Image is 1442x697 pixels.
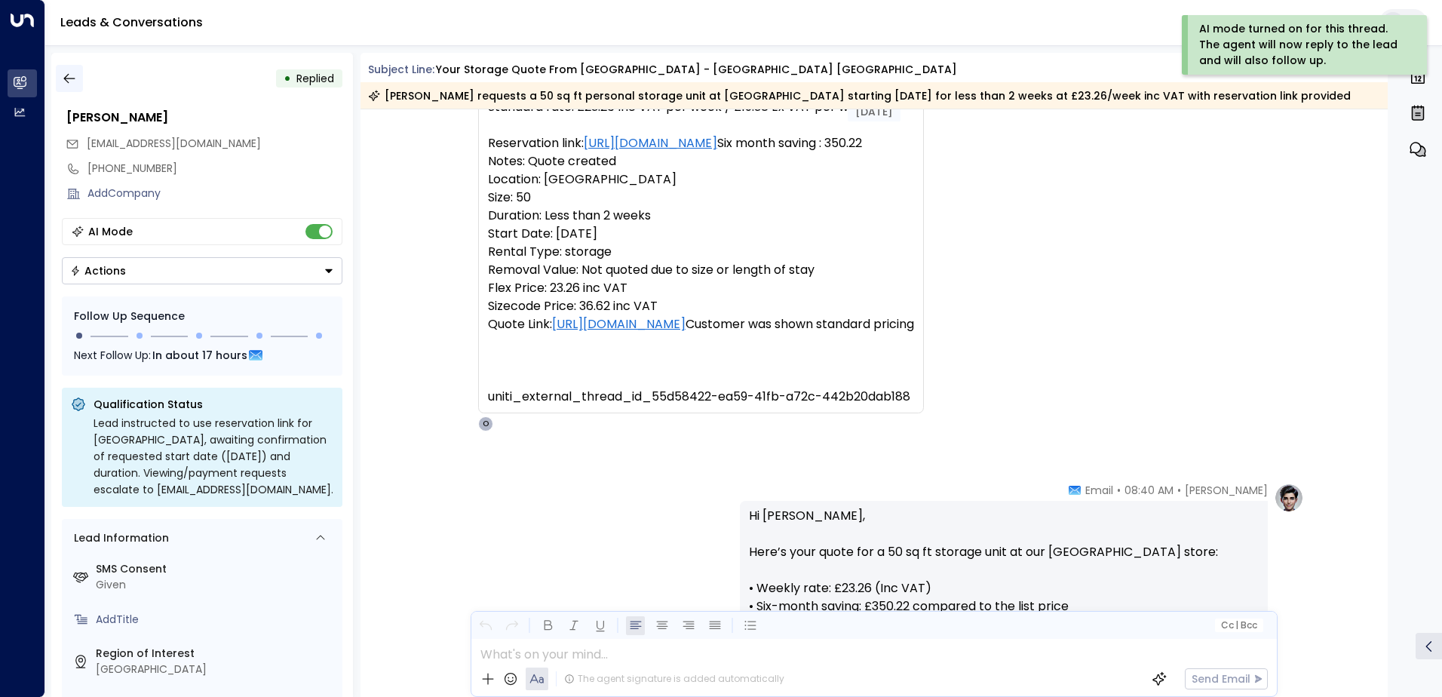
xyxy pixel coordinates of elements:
button: Redo [502,616,521,635]
a: [URL][DOMAIN_NAME] [552,315,686,333]
span: Replied [296,71,334,86]
div: Next Follow Up: [74,347,330,364]
label: SMS Consent [96,561,336,577]
div: AddTitle [96,612,336,628]
span: [EMAIL_ADDRESS][DOMAIN_NAME] [87,136,261,151]
div: O [478,416,493,431]
a: Leads & Conversations [60,14,203,31]
div: [PERSON_NAME] [66,109,342,127]
span: Email [1085,483,1113,498]
button: Undo [476,616,495,635]
span: Cc Bcc [1220,620,1256,631]
button: Cc|Bcc [1214,619,1263,633]
span: | [1235,620,1238,631]
div: Lead Information [69,530,169,546]
div: AI mode turned on for this thread. The agent will now reply to the lead and will also follow up. [1199,21,1407,69]
div: [DATE] [848,102,900,121]
div: [GEOGRAPHIC_DATA] [96,662,336,677]
div: Actions [70,264,126,278]
label: Region of Interest [96,646,336,662]
div: AI Mode [88,224,133,239]
span: Subject Line: [368,62,434,77]
button: Actions [62,257,342,284]
div: Follow Up Sequence [74,309,330,324]
span: In about 17 hours [152,347,247,364]
span: • [1117,483,1121,498]
pre: Name: [PERSON_NAME] Email: [EMAIL_ADDRESS][DOMAIN_NAME] Phone: [PHONE_NUMBER] Unit: 50 sq ft Pers... [488,26,914,406]
p: Qualification Status [94,397,333,412]
div: Lead instructed to use reservation link for [GEOGRAPHIC_DATA], awaiting confirmation of requested... [94,415,333,498]
div: • [284,65,291,92]
div: AddCompany [87,186,342,201]
div: Given [96,577,336,593]
span: gufylytaru@gmail.com [87,136,261,152]
div: Your storage quote from [GEOGRAPHIC_DATA] - [GEOGRAPHIC_DATA] [GEOGRAPHIC_DATA] [436,62,957,78]
div: [PHONE_NUMBER] [87,161,342,177]
img: profile-logo.png [1274,483,1304,513]
span: • [1177,483,1181,498]
span: 08:40 AM [1124,483,1174,498]
a: [URL][DOMAIN_NAME] [584,134,717,152]
div: The agent signature is added automatically [564,672,784,686]
span: [PERSON_NAME] [1185,483,1268,498]
div: [PERSON_NAME] requests a 50 sq ft personal storage unit at [GEOGRAPHIC_DATA] starting [DATE] for ... [368,88,1351,103]
div: Button group with a nested menu [62,257,342,284]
